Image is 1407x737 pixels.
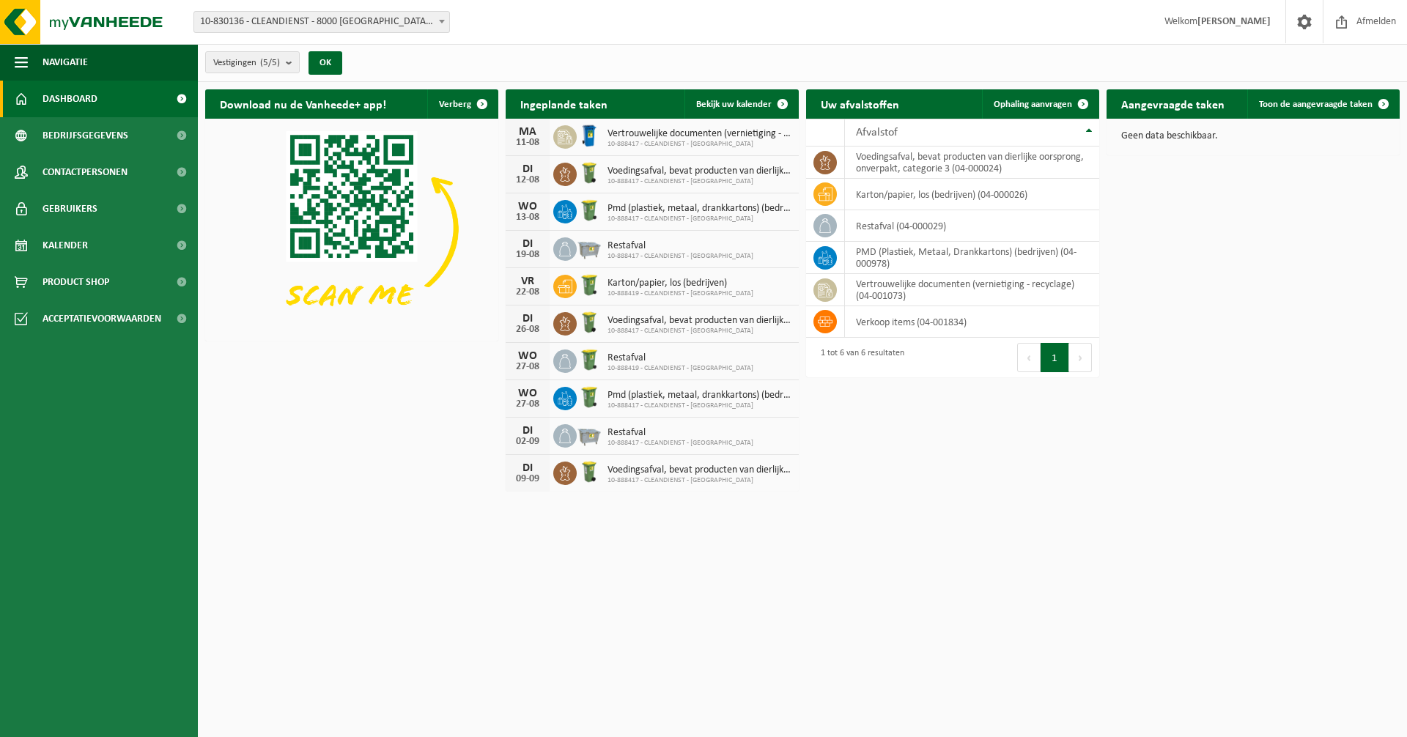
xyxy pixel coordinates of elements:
div: 26-08 [513,325,542,335]
span: 10-888417 - CLEANDIENST - [GEOGRAPHIC_DATA] [608,327,791,336]
h2: Aangevraagde taken [1107,89,1239,118]
img: WB-0240-HPE-GN-50 [577,347,602,372]
button: OK [309,51,342,75]
span: Ophaling aanvragen [994,100,1072,109]
td: voedingsafval, bevat producten van dierlijke oorsprong, onverpakt, categorie 3 (04-000024) [845,147,1099,179]
span: Restafval [608,352,753,364]
button: Next [1069,343,1092,372]
a: Ophaling aanvragen [982,89,1098,119]
div: 13-08 [513,212,542,223]
img: WB-0240-HPE-BE-09 [577,123,602,148]
span: Restafval [608,240,753,252]
button: Previous [1017,343,1041,372]
span: 10-888417 - CLEANDIENST - [GEOGRAPHIC_DATA] [608,439,753,448]
img: Download de VHEPlus App [205,119,498,338]
div: DI [513,163,542,175]
h2: Download nu de Vanheede+ app! [205,89,401,118]
span: 10-888419 - CLEANDIENST - [GEOGRAPHIC_DATA] [608,364,753,373]
div: 11-08 [513,138,542,148]
div: 09-09 [513,474,542,484]
span: 10-888417 - CLEANDIENST - [GEOGRAPHIC_DATA] [608,476,791,485]
span: Bedrijfsgegevens [43,117,128,154]
div: DI [513,462,542,474]
img: WB-0240-HPE-GN-50 [577,198,602,223]
span: Gebruikers [43,190,97,227]
img: WB-0140-HPE-GN-50 [577,310,602,335]
div: WO [513,388,542,399]
td: PMD (Plastiek, Metaal, Drankkartons) (bedrijven) (04-000978) [845,242,1099,274]
span: 10-888417 - CLEANDIENST - [GEOGRAPHIC_DATA] [608,401,791,410]
strong: [PERSON_NAME] [1197,16,1271,27]
p: Geen data beschikbaar. [1121,131,1385,141]
img: WB-2500-GAL-GY-01 [577,422,602,447]
span: Navigatie [43,44,88,81]
span: 10-888417 - CLEANDIENST - [GEOGRAPHIC_DATA] [608,177,791,186]
div: VR [513,275,542,287]
img: WB-0240-HPE-GN-50 [577,273,602,297]
span: Afvalstof [856,127,898,138]
span: 10-830136 - CLEANDIENST - 8000 BRUGGE, PATHOEKEWEG 48 [194,12,449,32]
img: WB-0140-HPE-GN-50 [577,160,602,185]
div: 1 tot 6 van 6 resultaten [813,341,904,374]
td: verkoop items (04-001834) [845,306,1099,338]
div: WO [513,350,542,362]
span: Verberg [439,100,471,109]
div: DI [513,425,542,437]
span: 10-888419 - CLEANDIENST - [GEOGRAPHIC_DATA] [608,289,753,298]
div: DI [513,313,542,325]
div: 19-08 [513,250,542,260]
button: 1 [1041,343,1069,372]
span: 10-888417 - CLEANDIENST - [GEOGRAPHIC_DATA] [608,140,791,149]
span: Vestigingen [213,52,280,74]
div: MA [513,126,542,138]
span: 10-830136 - CLEANDIENST - 8000 BRUGGE, PATHOEKEWEG 48 [193,11,450,33]
img: WB-2500-GAL-GY-01 [577,235,602,260]
span: Toon de aangevraagde taken [1259,100,1373,109]
td: vertrouwelijke documenten (vernietiging - recyclage) (04-001073) [845,274,1099,306]
span: Voedingsafval, bevat producten van dierlijke oorsprong, onverpakt, categorie 3 [608,464,791,476]
h2: Ingeplande taken [506,89,622,118]
a: Toon de aangevraagde taken [1247,89,1398,119]
span: Bekijk uw kalender [696,100,772,109]
img: WB-0240-HPE-GN-50 [577,385,602,410]
span: Pmd (plastiek, metaal, drankkartons) (bedrijven) [608,203,791,215]
div: 22-08 [513,287,542,297]
div: 02-09 [513,437,542,447]
span: Voedingsafval, bevat producten van dierlijke oorsprong, onverpakt, categorie 3 [608,315,791,327]
td: karton/papier, los (bedrijven) (04-000026) [845,179,1099,210]
span: Contactpersonen [43,154,128,190]
span: Karton/papier, los (bedrijven) [608,278,753,289]
img: WB-0140-HPE-GN-50 [577,459,602,484]
span: Dashboard [43,81,97,117]
div: WO [513,201,542,212]
button: Verberg [427,89,497,119]
span: Vertrouwelijke documenten (vernietiging - recyclage) [608,128,791,140]
button: Vestigingen(5/5) [205,51,300,73]
td: restafval (04-000029) [845,210,1099,242]
div: DI [513,238,542,250]
span: Acceptatievoorwaarden [43,300,161,337]
span: Kalender [43,227,88,264]
h2: Uw afvalstoffen [806,89,914,118]
span: Voedingsafval, bevat producten van dierlijke oorsprong, onverpakt, categorie 3 [608,166,791,177]
a: Bekijk uw kalender [684,89,797,119]
div: 27-08 [513,399,542,410]
span: 10-888417 - CLEANDIENST - [GEOGRAPHIC_DATA] [608,252,753,261]
span: 10-888417 - CLEANDIENST - [GEOGRAPHIC_DATA] [608,215,791,223]
count: (5/5) [260,58,280,67]
span: Pmd (plastiek, metaal, drankkartons) (bedrijven) [608,390,791,401]
div: 12-08 [513,175,542,185]
span: Restafval [608,427,753,439]
span: Product Shop [43,264,109,300]
div: 27-08 [513,362,542,372]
